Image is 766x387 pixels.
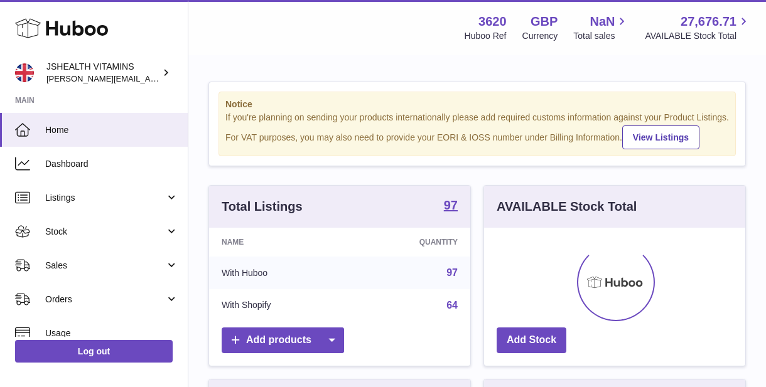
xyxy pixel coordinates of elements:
span: Sales [45,260,165,272]
strong: 3620 [478,13,507,30]
span: AVAILABLE Stock Total [645,30,751,42]
span: 27,676.71 [681,13,736,30]
a: 97 [446,267,458,278]
span: NaN [590,13,615,30]
span: Total sales [573,30,629,42]
span: Stock [45,226,165,238]
a: 97 [444,199,458,214]
div: If you're planning on sending your products internationally please add required customs informati... [225,112,729,149]
a: NaN Total sales [573,13,629,42]
span: Listings [45,192,165,204]
div: JSHEALTH VITAMINS [46,61,159,85]
h3: AVAILABLE Stock Total [497,198,637,215]
img: francesca@jshealthvitamins.com [15,63,34,82]
span: Orders [45,294,165,305]
span: Usage [45,327,178,339]
strong: 97 [444,199,458,211]
a: 27,676.71 AVAILABLE Stock Total [645,13,751,42]
a: 64 [446,300,458,310]
a: Log out [15,340,173,363]
strong: GBP [531,13,558,30]
span: [PERSON_NAME][EMAIL_ADDRESS][DOMAIN_NAME] [46,73,252,83]
th: Quantity [350,228,470,257]
div: Currency [522,30,558,42]
span: Home [45,124,178,136]
strong: Notice [225,98,729,110]
span: Dashboard [45,158,178,170]
td: With Huboo [209,257,350,289]
a: View Listings [622,125,699,149]
a: Add products [222,327,344,353]
div: Huboo Ref [465,30,507,42]
td: With Shopify [209,289,350,322]
h3: Total Listings [222,198,303,215]
a: Add Stock [497,327,566,353]
th: Name [209,228,350,257]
